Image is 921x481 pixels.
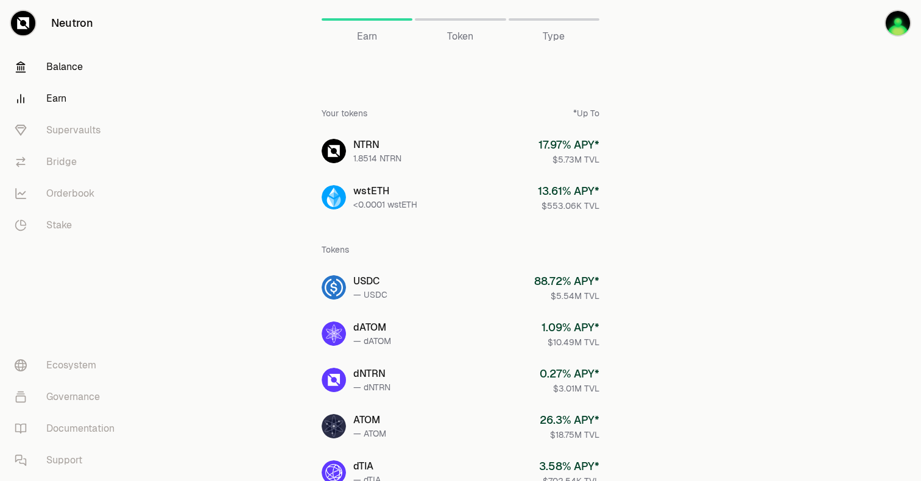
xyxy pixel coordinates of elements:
[540,382,599,395] div: $3.01M TVL
[538,200,599,212] div: $553.06K TVL
[322,5,412,34] a: Earn
[322,368,346,392] img: dNTRN
[542,319,599,336] div: 1.09 % APY*
[322,244,349,256] div: Tokens
[573,107,599,119] div: *Up To
[538,183,599,200] div: 13.61 % APY*
[886,11,910,35] img: Blue Ledger
[312,129,609,173] a: NTRNNTRN1.8514 NTRN17.97% APY*$5.73M TVL
[357,29,377,44] span: Earn
[312,312,609,356] a: dATOMdATOM— dATOM1.09% APY*$10.49M TVL
[5,51,132,83] a: Balance
[353,184,417,198] div: wstETH
[5,209,132,241] a: Stake
[353,427,386,440] div: — ATOM
[322,185,346,209] img: wstETH
[353,335,391,347] div: — dATOM
[353,138,401,152] div: NTRN
[322,275,346,300] img: USDC
[353,381,390,393] div: — dNTRN
[322,414,346,438] img: ATOM
[534,290,599,302] div: $5.54M TVL
[5,178,132,209] a: Orderbook
[312,175,609,219] a: wstETHwstETH<0.0001 wstETH13.61% APY*$553.06K TVL
[539,458,599,475] div: 3.58 % APY*
[312,265,609,309] a: USDCUSDC— USDC88.72% APY*$5.54M TVL
[312,404,609,448] a: ATOMATOM— ATOM26.3% APY*$18.75M TVL
[322,139,346,163] img: NTRN
[543,29,565,44] span: Type
[5,444,132,476] a: Support
[5,381,132,413] a: Governance
[353,459,381,474] div: dTIA
[353,289,387,301] div: — USDC
[540,412,599,429] div: 26.3 % APY*
[538,153,599,166] div: $5.73M TVL
[5,413,132,444] a: Documentation
[5,146,132,178] a: Bridge
[540,365,599,382] div: 0.27 % APY*
[534,273,599,290] div: 88.72 % APY*
[542,336,599,348] div: $10.49M TVL
[353,274,387,289] div: USDC
[353,413,386,427] div: ATOM
[447,29,473,44] span: Token
[353,367,390,381] div: dNTRN
[538,136,599,153] div: 17.97 % APY*
[353,198,417,211] div: <0.0001 wstETH
[5,83,132,114] a: Earn
[322,107,367,119] div: Your tokens
[5,349,132,381] a: Ecosystem
[540,429,599,441] div: $18.75M TVL
[353,152,401,164] div: 1.8514 NTRN
[5,114,132,146] a: Supervaults
[312,358,609,402] a: dNTRNdNTRN— dNTRN0.27% APY*$3.01M TVL
[322,321,346,346] img: dATOM
[353,320,391,335] div: dATOM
